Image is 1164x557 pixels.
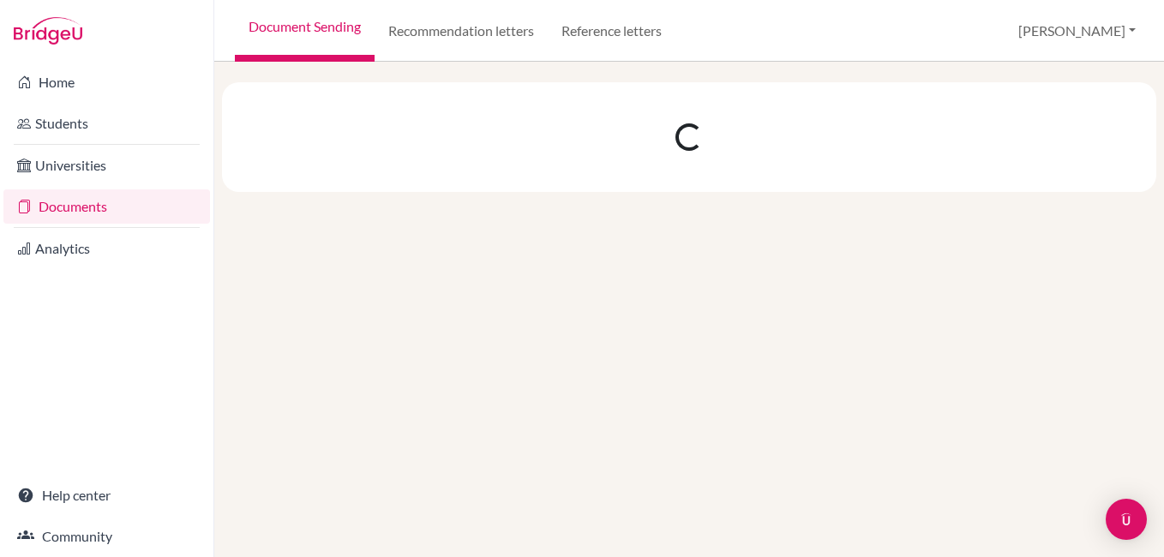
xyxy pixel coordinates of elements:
div: Open Intercom Messenger [1106,499,1147,540]
a: Students [3,106,210,141]
a: Home [3,65,210,99]
button: [PERSON_NAME] [1011,15,1143,47]
a: Community [3,519,210,554]
img: Bridge-U [14,17,82,45]
a: Analytics [3,231,210,266]
a: Documents [3,189,210,224]
a: Help center [3,478,210,512]
a: Universities [3,148,210,183]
